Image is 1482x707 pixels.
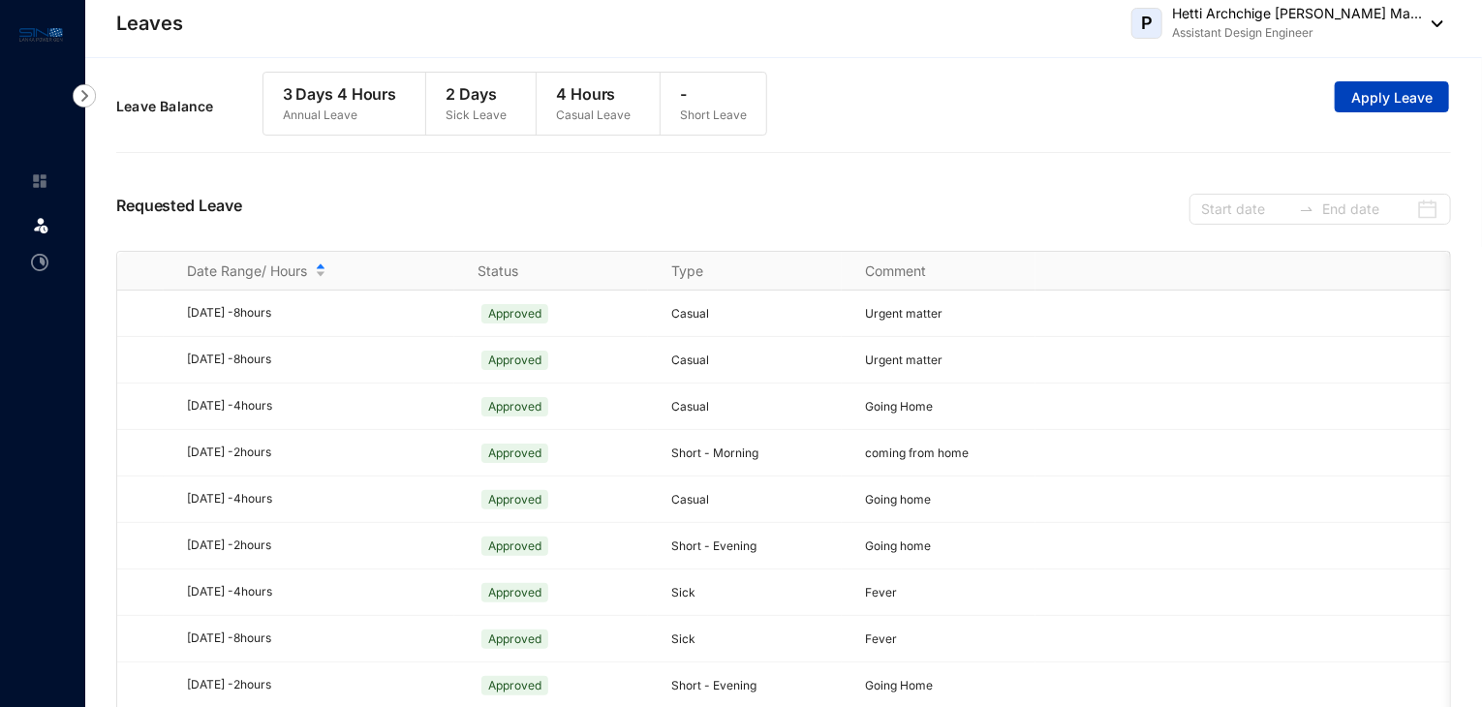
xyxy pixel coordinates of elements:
span: Urgent matter [865,306,942,321]
p: Leaves [116,10,183,37]
p: Short - Evening [671,537,842,556]
span: Approved [481,537,548,556]
div: [DATE] - 4 hours [187,397,454,415]
p: Casual [671,304,842,323]
span: Approved [481,444,548,463]
th: Comment [842,252,1035,291]
span: Approved [481,490,548,509]
img: home-unselected.a29eae3204392db15eaf.svg [31,172,48,190]
span: Approved [481,304,548,323]
img: dropdown-black.8e83cc76930a90b1a4fdb6d089b7bf3a.svg [1422,20,1443,27]
p: Casual [671,490,842,509]
img: logo [19,23,63,46]
th: Type [648,252,842,291]
p: Short - Evening [671,676,842,695]
p: Casual Leave [556,106,631,125]
span: Going home [865,492,931,507]
img: nav-icon-right.af6afadce00d159da59955279c43614e.svg [73,84,96,108]
span: Fever [865,631,897,646]
p: Requested Leave [116,194,242,225]
span: Approved [481,397,548,416]
div: [DATE] - 2 hours [187,444,454,462]
p: Annual Leave [283,106,397,125]
span: Apply Leave [1351,88,1433,108]
p: Sick [671,583,842,602]
p: - [680,82,747,106]
div: [DATE] - 2 hours [187,537,454,555]
p: Short - Morning [671,444,842,463]
li: Time Attendance [15,243,62,282]
span: Urgent matter [865,353,942,367]
span: Date Range/ Hours [187,261,307,281]
span: Going Home [865,678,933,692]
p: 3 Days 4 Hours [283,82,397,106]
p: Casual [671,351,842,370]
input: Start date [1201,199,1291,220]
span: coming from home [865,446,969,460]
span: Approved [481,351,548,370]
p: Hetti Archchige [PERSON_NAME] Ma... [1172,4,1422,23]
img: time-attendance-unselected.8aad090b53826881fffb.svg [31,254,48,271]
div: [DATE] - 4 hours [187,490,454,508]
p: Casual [671,397,842,416]
span: swap-right [1299,201,1314,217]
div: [DATE] - 4 hours [187,583,454,601]
th: Status [454,252,648,291]
p: 2 Days [446,82,507,106]
div: [DATE] - 2 hours [187,676,454,694]
span: Fever [865,585,897,599]
p: 4 Hours [556,82,631,106]
div: [DATE] - 8 hours [187,351,454,369]
span: P [1141,15,1153,32]
span: Approved [481,630,548,649]
span: to [1299,201,1314,217]
p: Sick Leave [446,106,507,125]
span: Going home [865,538,931,553]
div: [DATE] - 8 hours [187,304,454,323]
span: Approved [481,676,548,695]
span: Going Home [865,399,933,414]
div: [DATE] - 8 hours [187,630,454,648]
p: Leave Balance [116,97,262,116]
img: leave.99b8a76c7fa76a53782d.svg [31,215,50,234]
li: Home [15,162,62,200]
span: Approved [481,583,548,602]
input: End date [1322,199,1412,220]
p: Assistant Design Engineer [1172,23,1422,43]
p: Sick [671,630,842,649]
p: Short Leave [680,106,747,125]
button: Apply Leave [1335,81,1449,112]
